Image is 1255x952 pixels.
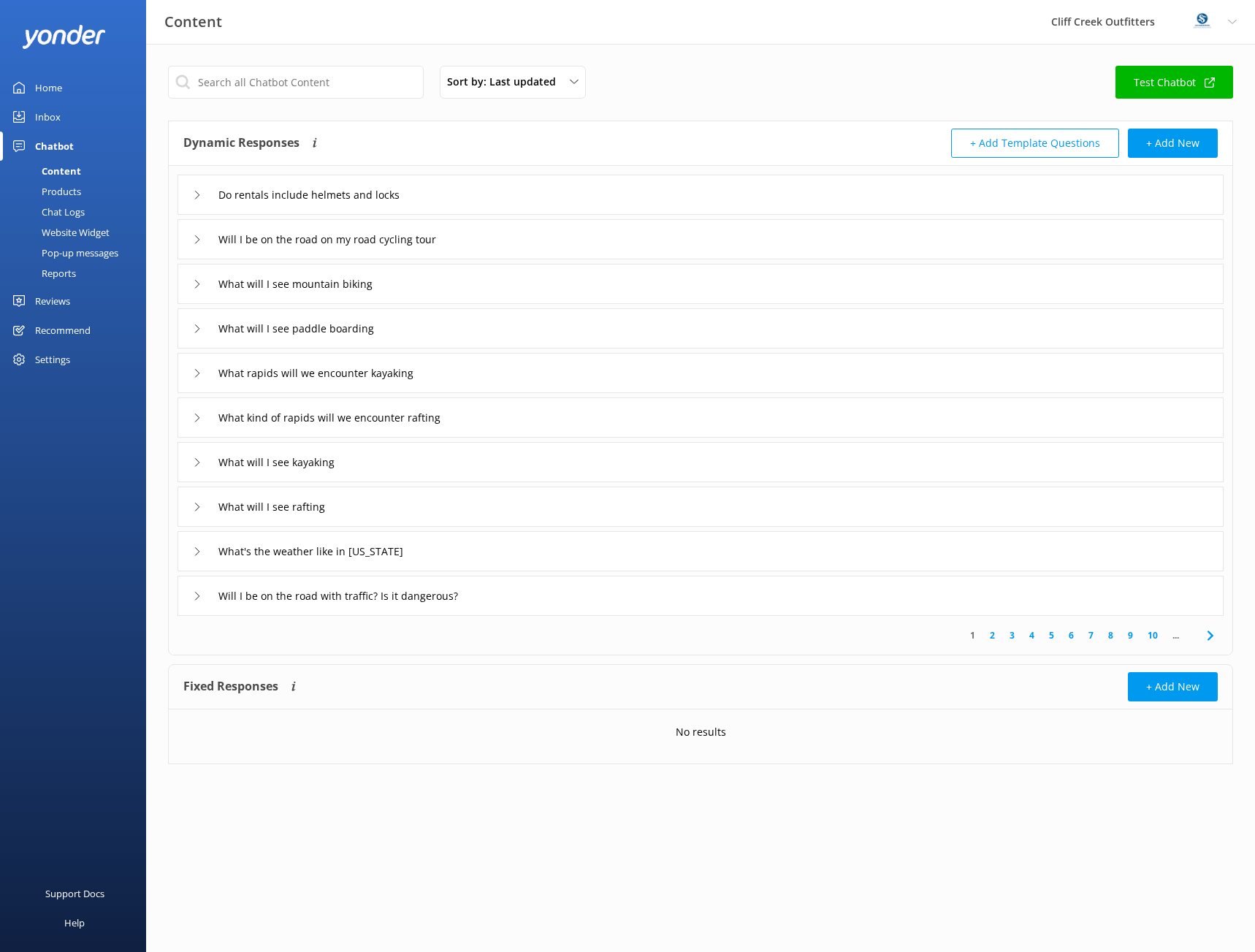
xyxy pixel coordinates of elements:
a: 6 [1061,628,1081,642]
a: Reports [9,263,146,283]
span: Sort by: Last updated [447,74,565,90]
a: Test Chatbot [1115,66,1233,99]
button: + Add Template Questions [951,129,1119,158]
div: Recommend [35,316,91,345]
div: Chatbot [35,132,74,161]
button: + Add New [1128,672,1218,701]
a: Content [9,161,146,181]
div: Pop-up messages [9,243,118,263]
a: 3 [1002,628,1022,642]
h4: Fixed Responses [183,672,278,701]
div: Reports [9,263,76,283]
a: 5 [1042,628,1061,642]
a: Website Widget [9,222,146,243]
h3: Content [164,10,222,34]
img: 832-1757196605.png [1191,11,1213,33]
span: ... [1165,628,1186,642]
a: 1 [963,628,983,642]
input: Search all Chatbot Content [168,66,424,99]
div: Support Docs [45,879,104,908]
a: Products [9,181,146,202]
img: yonder-white-logo.png [22,25,106,49]
div: Chat Logs [9,202,85,222]
div: Website Widget [9,222,110,243]
div: Help [64,908,85,937]
h4: Dynamic Responses [183,129,300,158]
a: 7 [1081,628,1101,642]
button: + Add New [1128,129,1218,158]
a: 10 [1140,628,1165,642]
a: Chat Logs [9,202,146,222]
a: 4 [1022,628,1042,642]
a: Pop-up messages [9,243,146,263]
a: 9 [1121,628,1140,642]
div: Settings [35,345,70,374]
div: Reviews [35,286,70,316]
a: 8 [1101,628,1121,642]
div: Inbox [35,102,61,132]
p: No results [676,724,726,740]
div: Home [35,73,62,102]
div: Products [9,181,81,202]
div: Content [9,161,81,181]
a: 2 [983,628,1002,642]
